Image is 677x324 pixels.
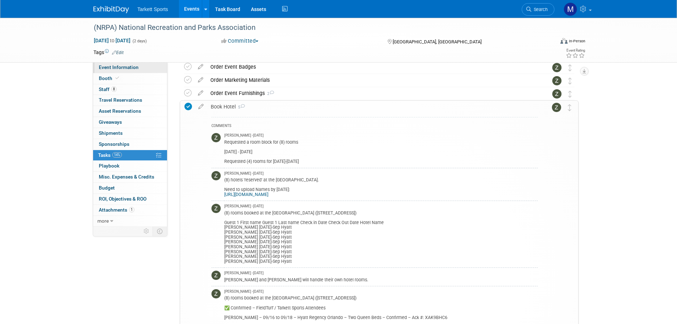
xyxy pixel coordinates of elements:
a: Attachments1 [93,205,167,216]
div: COMMENTS [211,123,538,130]
a: Search [522,3,554,16]
i: Booth reservation complete [115,76,119,80]
a: [URL][DOMAIN_NAME] [224,192,268,197]
span: ROI, Objectives & ROO [99,196,146,202]
img: ExhibitDay [93,6,129,13]
span: Staff [99,86,117,92]
a: Event Information [93,62,167,73]
i: Move task [568,104,571,111]
span: [PERSON_NAME] - [DATE] [224,171,264,176]
td: Toggle Event Tabs [152,227,167,236]
span: [DATE] [DATE] [93,37,131,44]
span: Asset Reservations [99,108,141,114]
a: Edit [112,50,124,55]
div: Event Rating [566,49,585,52]
div: In-Person [569,38,585,44]
img: Zak Sigler [211,204,221,213]
span: to [109,38,115,43]
div: [PERSON_NAME] and [PERSON_NAME] will handle their own hotel rooms. [224,276,538,283]
span: 1 [129,207,134,212]
a: Sponsorships [93,139,167,150]
img: Zak Sigler [552,103,561,112]
span: Budget [99,185,115,191]
a: ROI, Objectives & ROO [93,194,167,205]
span: 8 [111,86,117,92]
img: Zak Sigler [211,133,221,142]
span: Booth [99,75,120,81]
span: Tasks [98,152,122,158]
a: Tasks14% [93,150,167,161]
span: [GEOGRAPHIC_DATA], [GEOGRAPHIC_DATA] [393,39,482,44]
span: Playbook [99,163,119,169]
a: Booth [93,73,167,84]
a: Budget [93,183,167,193]
span: Attachments [99,207,134,213]
span: [PERSON_NAME] - [DATE] [224,133,264,138]
i: Move task [568,91,572,97]
span: Giveaways [99,119,122,125]
img: Zak Sigler [211,271,221,280]
a: Shipments [93,128,167,139]
a: more [93,216,167,227]
a: edit [194,77,207,83]
i: Move task [568,78,572,84]
div: (8) hotels 'reserved' at the [GEOGRAPHIC_DATA]. Need to upload Names by [DATE]: [224,176,538,197]
a: Staff8 [93,84,167,95]
img: Format-Inperson.png [560,38,568,44]
span: [PERSON_NAME] - [DATE] [224,289,264,294]
a: Giveaways [93,117,167,128]
img: Zak Sigler [211,289,221,298]
span: 2 [265,91,274,96]
td: Personalize Event Tab Strip [140,227,153,236]
span: Search [531,7,548,12]
span: Shipments [99,130,123,136]
a: Travel Reservations [93,95,167,106]
div: Order Event Furnishings [207,87,538,99]
td: Tags [93,49,124,56]
a: edit [195,103,207,110]
span: more [97,218,109,224]
span: Misc. Expenses & Credits [99,174,154,180]
div: Book Hotel [207,101,538,113]
span: 14% [112,152,122,158]
span: Travel Reservations [99,97,142,103]
img: Mathieu Martel [564,2,577,16]
a: Misc. Expenses & Credits [93,172,167,182]
div: Order Event Badges [207,61,538,73]
div: Event Format [512,37,586,48]
span: Tarkett Sports [138,6,168,12]
img: Zak Sigler [552,89,562,99]
a: Playbook [93,161,167,171]
div: (8) rooms booked at the [GEOGRAPHIC_DATA] ([STREET_ADDRESS]) Guest 1 First name Guest 1 Last name... [224,209,538,264]
img: Zak Sigler [552,76,562,85]
span: (2 days) [132,39,147,43]
a: Asset Reservations [93,106,167,117]
button: Committed [219,37,261,45]
span: [PERSON_NAME] - [DATE] [224,204,264,209]
span: Event Information [99,64,139,70]
a: edit [194,64,207,70]
a: edit [194,90,207,96]
img: Zak Sigler [552,63,562,72]
i: Move task [568,64,572,71]
span: [PERSON_NAME] - [DATE] [224,271,264,276]
span: 5 [236,105,245,110]
div: Requested a room block for (8) rooms [DATE] - [DATE] Requested (4) rooms for [DATE]-[DATE] [224,138,538,164]
span: Sponsorships [99,141,129,147]
div: (NRPA) National Recreation and Parks Association [91,21,544,34]
div: Order Marketing Materials [207,74,538,86]
img: Zak Sigler [211,171,221,180]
